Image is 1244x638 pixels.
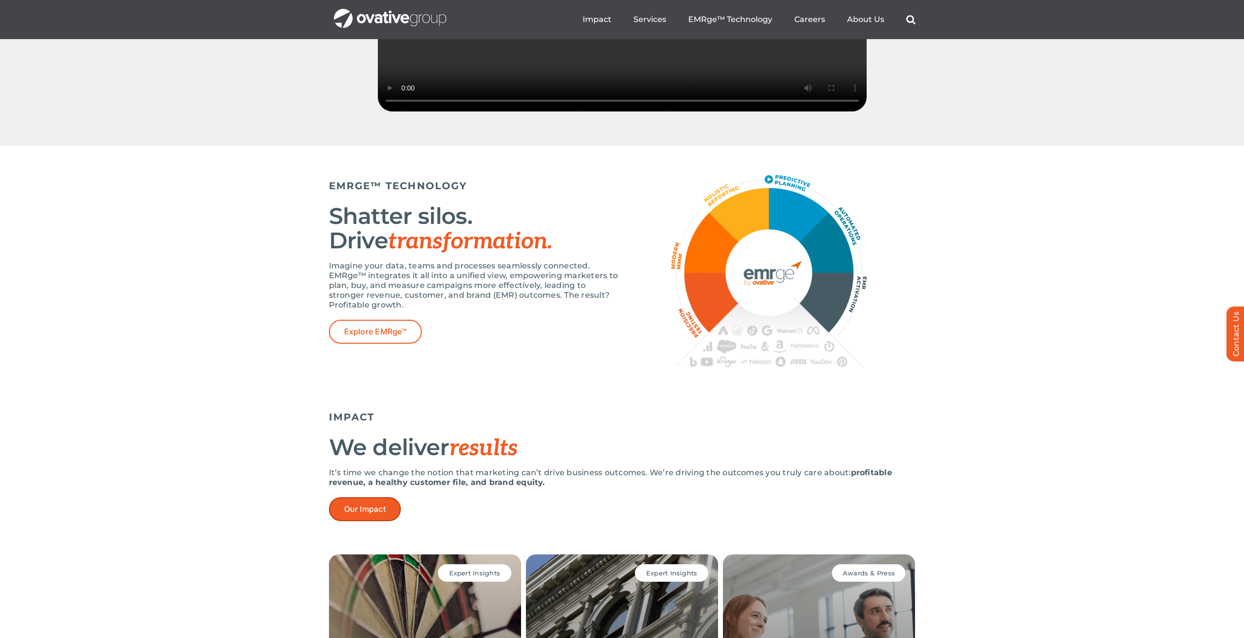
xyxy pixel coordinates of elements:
h5: IMPACT [329,411,916,423]
a: OG_Full_horizontal_WHT [334,8,446,17]
a: Explore EMRge™ [329,320,422,344]
img: Home – EMRge [671,175,867,367]
a: Services [633,15,666,24]
h2: We deliver [329,435,916,461]
h5: EMRGE™ TECHNOLOGY [329,180,622,192]
a: Impact [583,15,611,24]
span: Our Impact [344,505,386,514]
span: Explore EMRge™ [344,327,407,336]
a: About Us [847,15,884,24]
strong: profitable revenue, a healthy customer file, and brand equity. [329,468,892,487]
a: Careers [794,15,825,24]
span: transformation. [388,228,552,255]
a: EMRge™ Technology [688,15,772,24]
em: results [449,435,518,462]
p: Imagine your data, teams and processes seamlessly connected. EMRge™ integrates it all into a unif... [329,261,622,310]
nav: Menu [583,4,916,35]
p: It’s time we change the notion that marketing can’t drive business outcomes. We’re driving the ou... [329,468,916,487]
h2: Shatter silos. Drive [329,204,622,254]
a: Search [906,15,916,24]
a: Our Impact [329,497,401,521]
